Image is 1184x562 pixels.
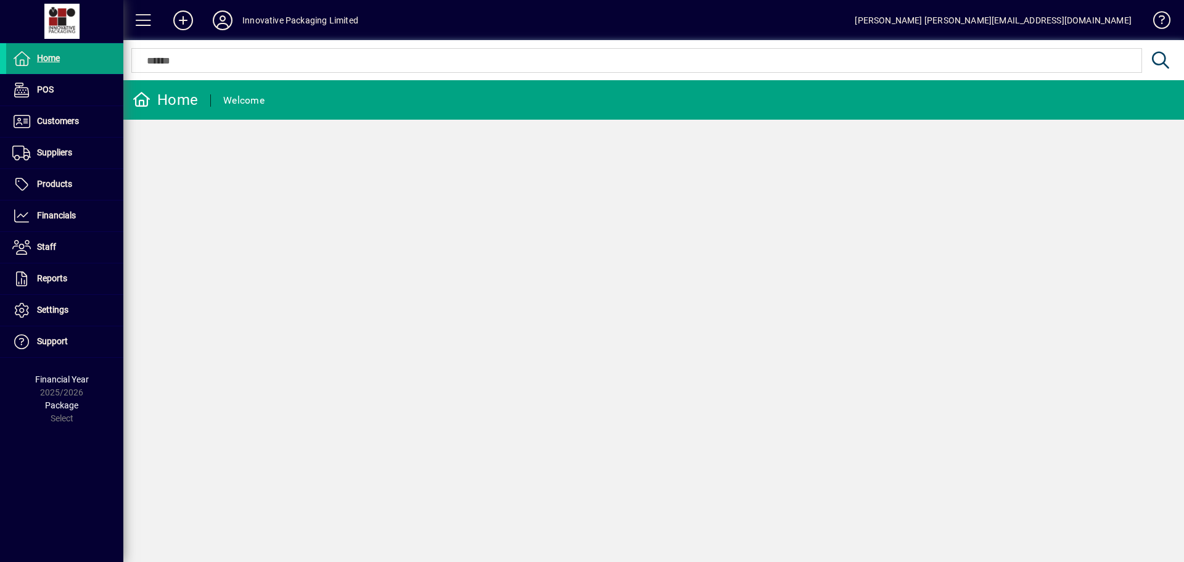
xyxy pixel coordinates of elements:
div: Home [133,90,198,110]
a: Products [6,169,123,200]
span: Home [37,53,60,63]
a: Knowledge Base [1144,2,1169,43]
span: Reports [37,273,67,283]
span: Financials [37,210,76,220]
div: Innovative Packaging Limited [242,10,358,30]
a: Staff [6,232,123,263]
span: POS [37,85,54,94]
span: Package [45,400,78,410]
span: Products [37,179,72,189]
span: Settings [37,305,68,315]
a: Suppliers [6,138,123,168]
a: Support [6,326,123,357]
button: Add [163,9,203,31]
a: Financials [6,200,123,231]
a: POS [6,75,123,105]
span: Suppliers [37,147,72,157]
div: [PERSON_NAME] [PERSON_NAME][EMAIL_ADDRESS][DOMAIN_NAME] [855,10,1132,30]
a: Customers [6,106,123,137]
span: Support [37,336,68,346]
a: Settings [6,295,123,326]
a: Reports [6,263,123,294]
button: Profile [203,9,242,31]
span: Financial Year [35,374,89,384]
div: Welcome [223,91,265,110]
span: Customers [37,116,79,126]
span: Staff [37,242,56,252]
